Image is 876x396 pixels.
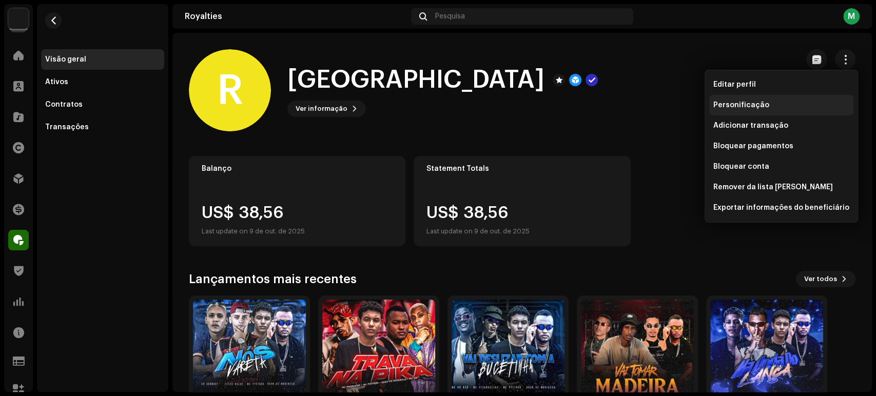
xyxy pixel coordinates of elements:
[189,271,357,287] h3: Lançamentos mais recentes
[189,156,405,246] re-o-card-value: Balanço
[45,55,86,64] div: Visão geral
[426,225,530,237] div: Last update on 9 de out. de 2025
[8,8,29,29] img: 730b9dfe-18b5-4111-b483-f30b0c182d82
[435,12,465,21] span: Pesquisa
[41,94,164,115] re-m-nav-item: Contratos
[41,49,164,70] re-m-nav-item: Visão geral
[713,204,849,212] span: Exportar informações do beneficiário
[287,101,366,117] button: Ver informação
[713,183,833,191] span: Remover da lista [PERSON_NAME]
[287,64,544,96] h1: [GEOGRAPHIC_DATA]
[189,49,271,131] div: R
[713,163,769,171] span: Bloquear conta
[713,142,793,150] span: Bloquear pagamentos
[713,122,788,130] span: Adicionar transação
[713,81,756,89] span: Editar perfil
[713,101,769,109] span: Personificação
[796,271,855,287] button: Ver todos
[202,225,305,237] div: Last update on 9 de out. de 2025
[45,78,68,86] div: Ativos
[202,165,393,173] div: Balanço
[804,269,837,289] span: Ver todos
[45,123,89,131] div: Transações
[296,98,347,119] span: Ver informação
[426,165,617,173] div: Statement Totals
[41,72,164,92] re-m-nav-item: Ativos
[45,101,83,109] div: Contratos
[843,8,860,25] div: M
[414,156,630,246] re-o-card-value: Statement Totals
[185,12,407,21] div: Royalties
[41,117,164,137] re-m-nav-item: Transações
